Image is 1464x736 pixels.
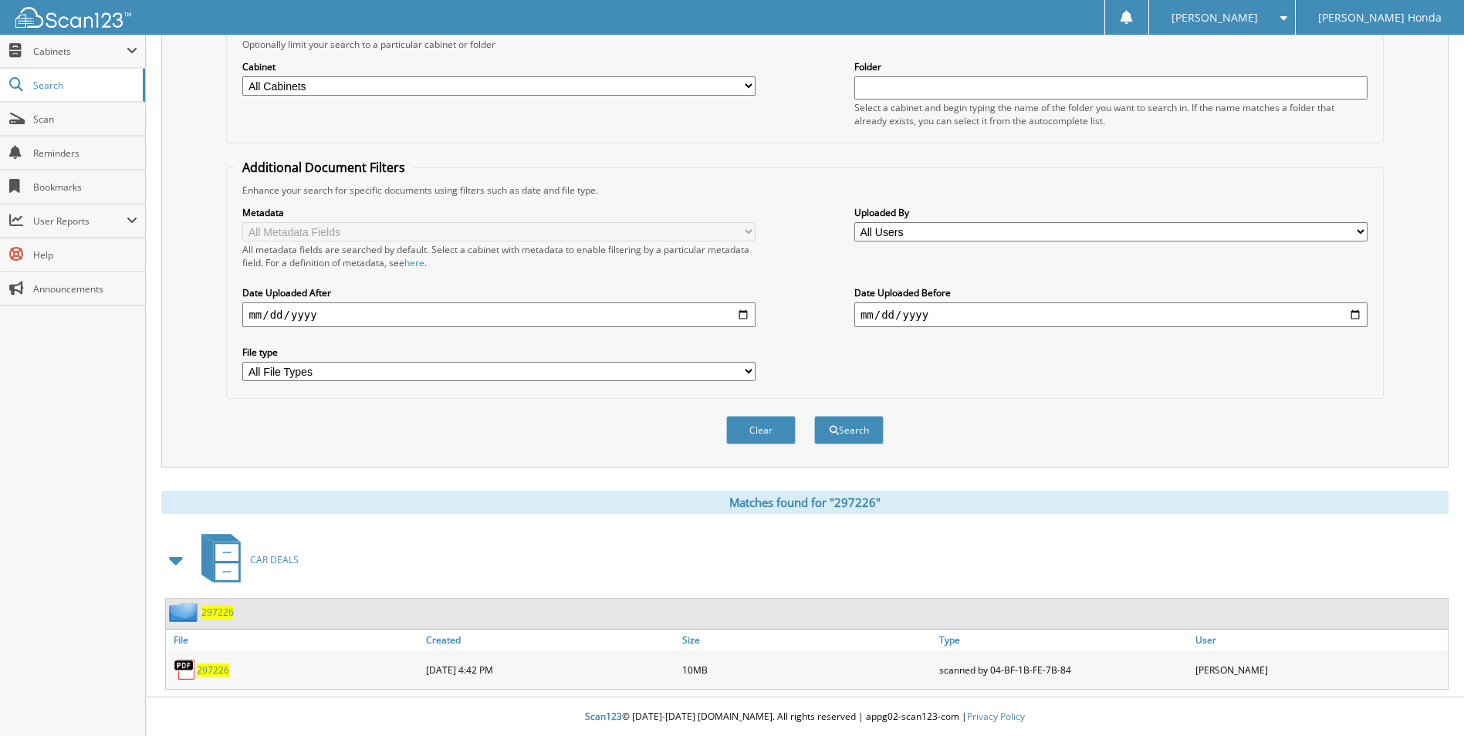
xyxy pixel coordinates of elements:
span: Search [33,79,135,92]
span: Bookmarks [33,181,137,194]
span: Scan [33,113,137,126]
legend: Additional Document Filters [235,159,413,176]
img: scan123-logo-white.svg [15,7,131,28]
span: [PERSON_NAME] [1172,13,1258,22]
a: File [166,630,422,650]
input: end [854,302,1368,327]
span: User Reports [33,214,127,228]
span: Announcements [33,282,137,295]
span: Reminders [33,147,137,160]
label: Date Uploaded Before [854,286,1368,299]
div: Optionally limit your search to a particular cabinet or folder [235,38,1374,51]
label: Cabinet [242,60,756,73]
label: Uploaded By [854,206,1368,219]
img: PDF.png [174,658,197,681]
div: scanned by 04-BF-1B-FE-7B-84 [935,654,1192,685]
span: Cabinets [33,45,127,58]
a: Created [422,630,678,650]
span: Help [33,248,137,262]
a: here [404,256,424,269]
div: [PERSON_NAME] [1192,654,1448,685]
input: start [242,302,756,327]
a: CAR DEALS [192,529,299,590]
a: User [1192,630,1448,650]
a: Privacy Policy [967,710,1025,723]
span: [PERSON_NAME] Honda [1318,13,1442,22]
div: All metadata fields are searched by default. Select a cabinet with metadata to enable filtering b... [242,243,756,269]
div: © [DATE]-[DATE] [DOMAIN_NAME]. All rights reserved | appg02-scan123-com | [146,698,1464,736]
a: Size [678,630,935,650]
a: Type [935,630,1192,650]
button: Clear [726,416,796,444]
label: Folder [854,60,1368,73]
label: File type [242,346,756,359]
label: Date Uploaded After [242,286,756,299]
div: [DATE] 4:42 PM [422,654,678,685]
div: Matches found for "297226" [161,491,1449,514]
img: folder2.png [169,603,201,622]
iframe: Chat Widget [1387,662,1464,736]
label: Metadata [242,206,756,219]
a: 297226 [197,663,229,677]
div: Enhance your search for specific documents using filters such as date and file type. [235,184,1374,197]
div: 10MB [678,654,935,685]
div: Select a cabinet and begin typing the name of the folder you want to search in. If the name match... [854,101,1368,127]
button: Search [814,416,884,444]
span: Scan123 [585,710,622,723]
a: 297226 [201,606,234,619]
span: CAR DEALS [250,553,299,566]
